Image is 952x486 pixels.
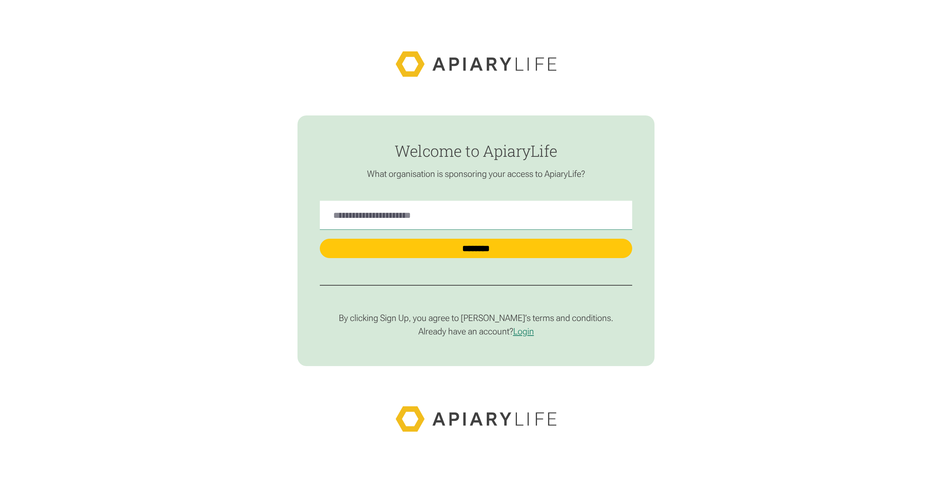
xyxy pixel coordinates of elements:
a: Login [513,326,534,337]
h1: Welcome to ApiaryLife [320,142,632,159]
form: find-employer [297,115,654,366]
p: Already have an account? [320,326,632,337]
p: By clicking Sign Up, you agree to [PERSON_NAME]’s terms and conditions. [320,312,632,324]
p: What organisation is sponsoring your access to ApiaryLife? [320,168,632,180]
